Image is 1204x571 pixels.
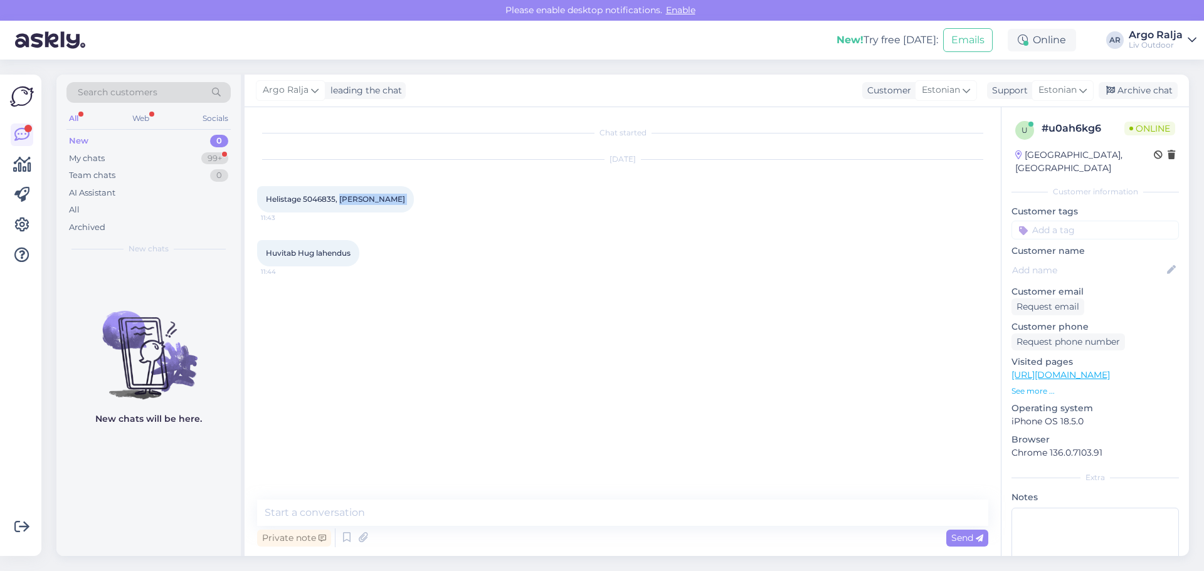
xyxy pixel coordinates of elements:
span: Online [1124,122,1175,135]
div: Archive chat [1099,82,1178,99]
div: Liv Outdoor [1129,40,1183,50]
p: Chrome 136.0.7103.91 [1011,446,1179,459]
div: My chats [69,152,105,165]
div: AR [1106,31,1124,49]
div: 0 [210,169,228,182]
p: Notes [1011,491,1179,504]
p: Visited pages [1011,355,1179,369]
div: Team chats [69,169,115,182]
input: Add a tag [1011,221,1179,239]
span: 11:44 [261,267,308,276]
p: Operating system [1011,402,1179,415]
div: Chat started [257,127,988,139]
img: Askly Logo [10,85,34,108]
div: [GEOGRAPHIC_DATA], [GEOGRAPHIC_DATA] [1015,149,1154,175]
div: All [69,204,80,216]
button: Emails [943,28,993,52]
div: [DATE] [257,154,988,165]
span: Huvitab Hug lahendus [266,248,351,258]
div: New [69,135,88,147]
span: Send [951,532,983,543]
div: Argo Ralja [1129,30,1183,40]
div: Try free [DATE]: [837,33,938,48]
div: AI Assistant [69,187,115,199]
div: Customer [862,84,911,97]
span: Enable [662,4,699,16]
div: Private note [257,530,331,547]
div: Request email [1011,298,1084,315]
div: Request phone number [1011,333,1125,350]
span: New chats [129,243,169,254]
div: Extra [1011,472,1179,483]
span: Estonian [1038,83,1077,97]
div: # u0ah6kg6 [1042,121,1124,136]
p: Browser [1011,433,1179,446]
div: Online [1008,29,1076,51]
a: Argo RaljaLiv Outdoor [1129,30,1196,50]
span: Helistage 5046835, [PERSON_NAME] [266,194,405,204]
span: Argo Ralja [263,83,309,97]
div: leading the chat [325,84,402,97]
b: New! [837,34,863,46]
img: No chats [56,288,241,401]
div: 0 [210,135,228,147]
span: u [1022,125,1028,135]
div: Archived [69,221,105,234]
span: 11:43 [261,213,308,223]
p: New chats will be here. [95,412,202,426]
p: See more ... [1011,385,1179,397]
div: Customer information [1011,186,1179,197]
div: All [66,110,81,127]
span: Search customers [78,86,157,99]
p: Customer phone [1011,320,1179,333]
div: Socials [200,110,231,127]
span: Estonian [922,83,960,97]
div: Web [130,110,152,127]
div: Support [987,84,1028,97]
div: 99+ [201,152,228,165]
a: [URL][DOMAIN_NAME] [1011,369,1110,380]
p: Customer email [1011,285,1179,298]
p: Customer name [1011,244,1179,258]
input: Add name [1012,263,1164,277]
p: Customer tags [1011,205,1179,218]
p: iPhone OS 18.5.0 [1011,415,1179,428]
